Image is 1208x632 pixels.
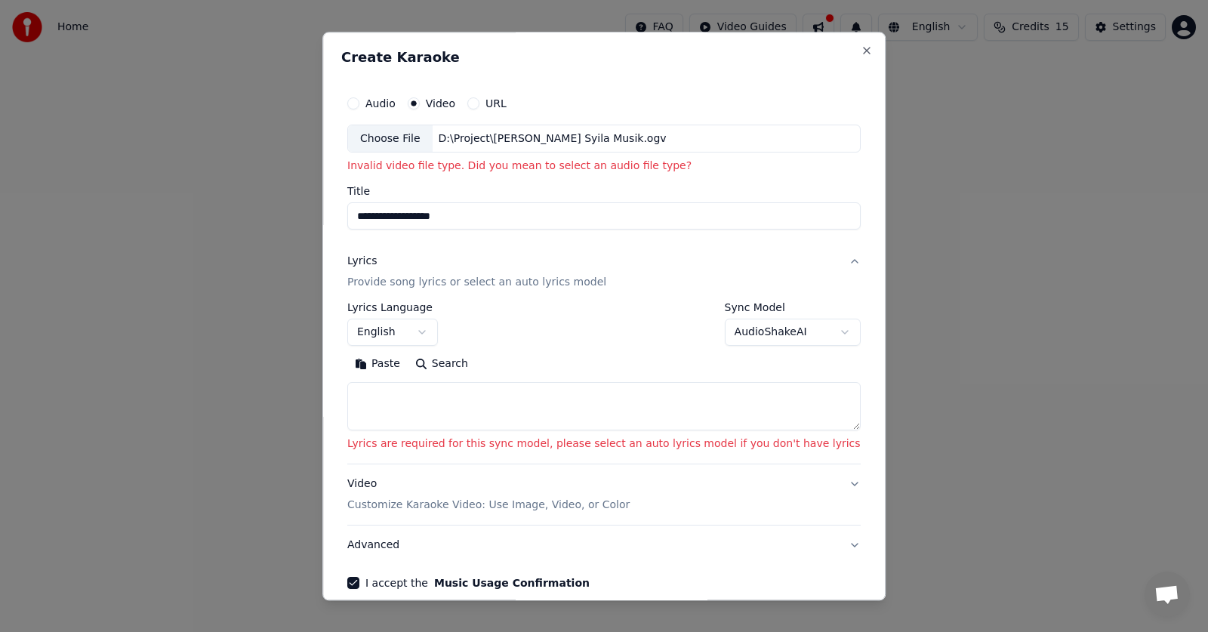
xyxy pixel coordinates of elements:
[434,578,590,589] button: I accept the
[348,125,433,153] div: Choose File
[426,98,455,109] label: Video
[725,303,861,313] label: Sync Model
[347,498,630,513] p: Customize Karaoke Video: Use Image, Video, or Color
[347,465,861,526] button: VideoCustomize Karaoke Video: Use Image, Video, or Color
[433,131,673,146] div: D:\Project\[PERSON_NAME] Syila Musik.ogv
[408,353,476,377] button: Search
[347,242,861,303] button: LyricsProvide song lyrics or select an auto lyrics model
[347,477,630,513] div: Video
[365,578,590,589] label: I accept the
[365,98,396,109] label: Audio
[485,98,507,109] label: URL
[347,303,438,313] label: Lyrics Language
[347,353,408,377] button: Paste
[347,303,861,464] div: LyricsProvide song lyrics or select an auto lyrics model
[347,187,861,197] label: Title
[347,159,861,174] p: Invalid video file type. Did you mean to select an audio file type?
[341,51,867,64] h2: Create Karaoke
[347,276,606,291] p: Provide song lyrics or select an auto lyrics model
[347,254,377,270] div: Lyrics
[347,437,861,452] p: Lyrics are required for this sync model, please select an auto lyrics model if you don't have lyrics
[347,526,861,566] button: Advanced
